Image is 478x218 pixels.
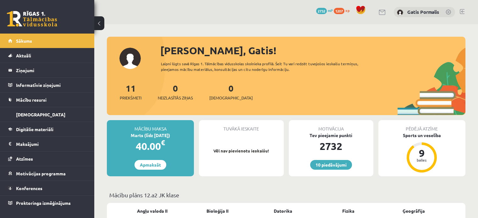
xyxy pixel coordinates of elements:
[161,61,376,72] div: Laipni lūgts savā Rīgas 1. Tālmācības vidusskolas skolnieka profilā. Šeit Tu vari redzēt tuvojošo...
[8,152,86,166] a: Atzīmes
[8,107,86,122] a: [DEMOGRAPHIC_DATA]
[107,132,194,139] div: Marts (līdz [DATE])
[16,97,47,103] span: Mācību resursi
[161,138,165,147] span: €
[120,95,141,101] span: Priekšmeti
[120,82,141,101] a: 11Priekšmeti
[274,208,292,214] a: Datorika
[158,82,193,101] a: 0Neizlasītās ziņas
[345,8,349,13] span: xp
[135,160,166,170] a: Apmaksāt
[378,132,465,139] div: Sports un veselība
[8,48,86,63] a: Aktuāli
[316,8,333,13] a: 2732 mP
[16,185,42,191] span: Konferences
[16,171,66,176] span: Motivācijas programma
[16,200,71,206] span: Proktoringa izmēģinājums
[16,53,31,58] span: Aktuāli
[378,132,465,173] a: Sports un veselība 9 balles
[16,156,33,162] span: Atzīmes
[109,191,463,199] p: Mācību plāns 12.a2 JK klase
[334,8,344,14] span: 1207
[8,137,86,151] a: Maksājumi
[8,34,86,48] a: Sākums
[403,208,425,214] a: Ģeogrāfija
[8,78,86,92] a: Informatīvie ziņojumi
[289,120,373,132] div: Motivācija
[209,82,253,101] a: 0[DEMOGRAPHIC_DATA]
[407,9,439,15] a: Gatis Pormalis
[7,11,57,27] a: Rīgas 1. Tālmācības vidusskola
[8,196,86,210] a: Proktoringa izmēģinājums
[378,120,465,132] div: Pēdējā atzīme
[107,139,194,154] div: 40.00
[107,120,194,132] div: Mācību maksa
[310,160,352,170] a: 10 piedāvājumi
[16,137,86,151] legend: Maksājumi
[16,112,65,117] span: [DEMOGRAPHIC_DATA]
[289,132,373,139] div: Tev pieejamie punkti
[316,8,327,14] span: 2732
[16,38,32,44] span: Sākums
[202,148,280,154] p: Vēl nav pievienotu ieskaišu!
[16,126,53,132] span: Digitālie materiāli
[16,63,86,77] legend: Ziņojumi
[334,8,353,13] a: 1207 xp
[16,78,86,92] legend: Informatīvie ziņojumi
[342,208,354,214] a: Fizika
[209,95,253,101] span: [DEMOGRAPHIC_DATA]
[158,95,193,101] span: Neizlasītās ziņas
[8,181,86,195] a: Konferences
[397,9,403,16] img: Gatis Pormalis
[8,122,86,136] a: Digitālie materiāli
[199,120,283,132] div: Tuvākā ieskaite
[289,139,373,154] div: 2732
[160,43,465,58] div: [PERSON_NAME], Gatis!
[8,93,86,107] a: Mācību resursi
[206,208,228,214] a: Bioloģija II
[8,63,86,77] a: Ziņojumi
[137,208,168,214] a: Angļu valoda II
[328,8,333,13] span: mP
[412,148,431,158] div: 9
[412,158,431,162] div: balles
[8,166,86,181] a: Motivācijas programma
